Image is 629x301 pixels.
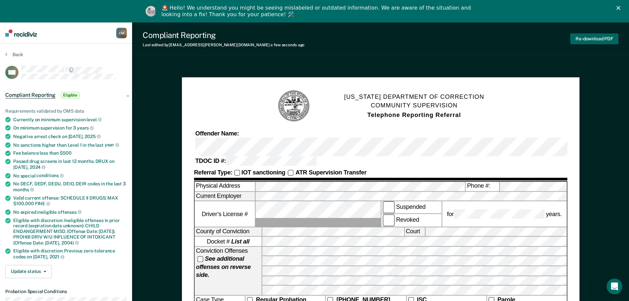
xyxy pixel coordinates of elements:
[5,29,37,37] img: Recidiviz
[13,142,127,148] div: No sanctions higher than Level 1 in the last
[277,90,310,123] img: TN Seal
[454,209,544,218] input: for years.
[197,256,203,262] input: See additional offenses on reverse side.
[77,125,94,131] span: years
[13,159,127,170] div: Passed drug screens in last 12 months: DRUX on [DATE],
[241,169,285,176] strong: IOT sanctioning
[13,218,127,246] div: Eligible with discretion: Ineligible offenses in prior record (expiration date unknown): CHILD EN...
[50,254,64,259] span: 2021
[13,117,127,123] div: Currently on minimum supervision
[36,173,63,178] span: conditions
[404,227,424,236] label: Court
[445,209,563,218] label: for years.
[13,187,34,192] span: months
[146,6,156,17] img: Profile image for Kim
[5,265,52,278] button: Update status
[105,142,119,147] span: year
[466,182,499,191] label: Phone #:
[194,246,262,295] div: Conviction Offenses
[13,195,127,207] div: Valid current offense: SCHEDULE II DRUGS: MAX $100,000
[161,5,473,18] div: 🚨 Hello! We understand you might be seeing mislabeled or outdated information. We are aware of th...
[382,202,395,214] input: Suspended
[5,92,55,98] span: Compliant Reporting
[116,28,127,38] button: CM
[270,43,304,47] span: a few seconds ago
[13,150,127,156] div: Fee balance less than
[116,28,127,38] div: C M
[60,150,71,156] span: $500
[616,6,623,10] div: Close
[13,133,127,139] div: Negative arrest check on [DATE],
[61,240,79,245] span: 2004)
[195,158,226,165] strong: TDOC ID #:
[5,108,127,114] div: Requirements validated by OMS data
[194,202,255,227] label: Driver’s License #
[296,169,367,176] strong: ATR Supervision Transfer
[570,33,618,44] button: Re-download PDF
[382,214,395,226] input: Revoked
[194,182,255,191] label: Physical Address
[5,52,23,57] button: Back
[194,192,255,201] label: Current Employer
[234,170,240,176] input: IOT sanctioning
[87,117,101,122] span: level
[288,170,294,176] input: ATR Supervision Transfer
[58,209,82,215] span: offenses
[13,209,127,215] div: No expired ineligible
[194,169,232,176] strong: Referral Type:
[143,43,304,47] div: Last edited by [EMAIL_ADDRESS][PERSON_NAME][DOMAIN_NAME]
[13,125,127,131] div: On minimum supervision for 3
[381,202,441,214] label: Suspended
[381,214,441,226] label: Revoked
[61,92,80,98] span: Eligible
[207,237,249,245] span: Docket #
[195,130,239,137] strong: Offender Name:
[231,238,249,245] strong: List all
[196,255,251,278] strong: See additional offenses on reverse side.
[30,165,46,170] span: 2024
[5,289,127,294] dt: Probation Special Conditions
[35,201,50,206] span: FINE
[607,279,622,294] iframe: Intercom live chat
[344,93,484,120] h1: [US_STATE] DEPARTMENT OF CORRECTION COMMUNITY SUPERVISION
[13,173,127,179] div: No special
[367,111,461,118] strong: Telephone Reporting Referral
[194,227,262,236] label: County of Conviction
[85,134,100,139] span: 2025
[13,248,127,259] div: Eligible with discretion: Previous zero-tolerance codes on [DATE],
[143,30,304,40] div: Compliant Reporting
[13,181,127,192] div: No DECF, DEDF, DEDU, DEIO, DEIR codes in the last 3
